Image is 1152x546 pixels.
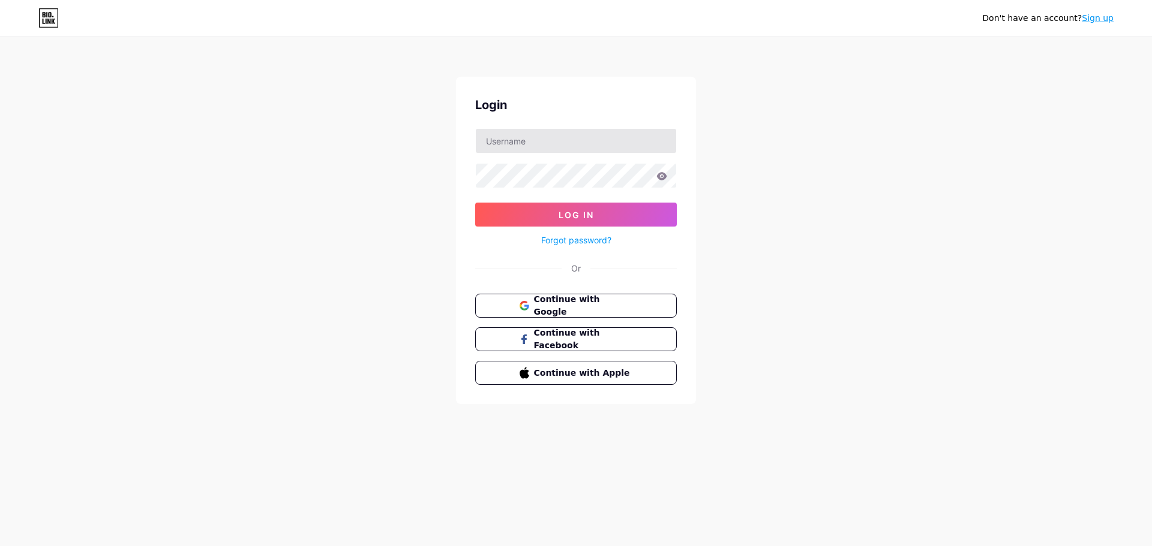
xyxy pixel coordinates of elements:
[534,327,633,352] span: Continue with Facebook
[475,96,677,114] div: Login
[475,294,677,318] button: Continue with Google
[982,12,1114,25] div: Don't have an account?
[534,367,633,379] span: Continue with Apple
[476,129,676,153] input: Username
[1082,13,1114,23] a: Sign up
[475,361,677,385] button: Continue with Apple
[541,234,611,246] a: Forgot password?
[534,293,633,318] span: Continue with Google
[571,262,581,274] div: Or
[475,203,677,227] button: Log In
[559,210,594,220] span: Log In
[475,327,677,351] button: Continue with Facebook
